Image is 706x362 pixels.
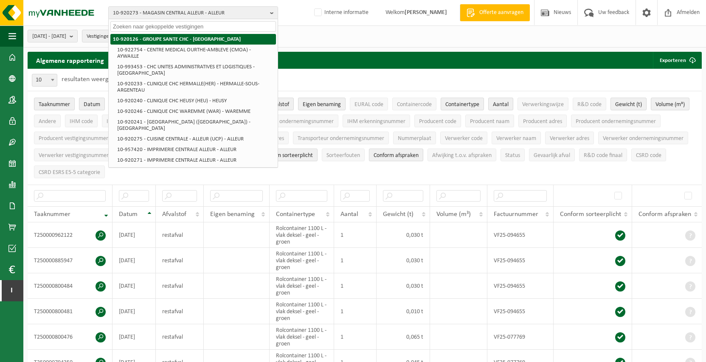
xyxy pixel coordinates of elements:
span: Offerte aanvragen [477,8,526,17]
button: Transporteur ondernemingsnummerTransporteur ondernemingsnummer : Activate to sort [293,132,389,144]
span: Andere [39,118,56,125]
button: Verwerker ondernemingsnummerVerwerker ondernemingsnummer: Activate to sort [598,132,688,144]
td: Rolcontainer 1100 L - vlak deksel - geel - groen [270,248,334,273]
button: CSRD codeCSRD code: Activate to sort [631,149,666,161]
button: CSRD ESRS E5-5 categorieCSRD ESRS E5-5 categorie: Activate to sort [34,166,105,178]
span: Producent adres [523,118,562,125]
span: Gewicht (t) [615,101,642,108]
span: Containertype [445,101,479,108]
button: Conform sorteerplicht : Activate to sort [256,149,318,161]
span: Verwerkingswijze [522,101,564,108]
button: DatumDatum: Activate to sort [79,98,105,110]
button: Producent vestigingsnummerProducent vestigingsnummer: Activate to sort [34,132,113,144]
button: Producent adresProducent adres: Activate to sort [518,115,567,127]
td: VF25-094655 [487,248,554,273]
span: Volume (m³) [655,101,685,108]
span: Aantal [340,211,358,218]
button: AndereAndere: Activate to sort [34,115,61,127]
td: restafval [156,299,204,324]
span: Producent naam [470,118,509,125]
li: 10-920275 - CUISINE CENTRALE - ALLEUR (UCP) - ALLEUR [115,134,276,144]
li: 10-993453 - CHC UNITES ADMINISTRATIVES ET LOGISTIQUES - [GEOGRAPHIC_DATA] [115,62,276,79]
span: Verwerker adres [550,135,589,142]
td: restafval [156,324,204,350]
button: Exporteren [653,52,701,69]
button: Producent codeProducent code: Activate to sort [414,115,461,127]
button: ContainertypeContainertype: Activate to sort [441,98,484,110]
span: Conform afspraken [374,152,419,159]
span: Gewicht (t) [383,211,413,218]
span: Factuurnummer [494,211,538,218]
span: Producent code [419,118,456,125]
button: VerwerkingswijzeVerwerkingswijze: Activate to sort [518,98,568,110]
td: 0,010 t [377,299,430,324]
span: Containercode [397,101,432,108]
button: R&D code finaalR&amp;D code finaal: Activate to sort [579,149,627,161]
span: Verwerker naam [496,135,536,142]
td: [DATE] [113,324,156,350]
span: 10-920273 - MAGASIN CENTRAL ALLEUR - ALLEUR [113,7,267,20]
button: 10-920273 - MAGASIN CENTRAL ALLEUR - ALLEUR [108,6,278,19]
td: T250000800484 [28,273,113,299]
td: restafval [156,248,204,273]
a: Offerte aanvragen [460,4,530,21]
button: Eigen benamingEigen benaming: Activate to sort [298,98,346,110]
span: R&D code finaal [584,152,622,159]
button: Volume (m³)Volume (m³): Activate to sort [651,98,689,110]
span: Verwerker ondernemingsnummer [603,135,683,142]
button: TaaknummerTaaknummer: Activate to remove sorting [34,98,75,110]
button: IHM ondernemingsnummerIHM ondernemingsnummer: Activate to sort [263,115,338,127]
td: 1 [334,222,377,248]
td: Rolcontainer 1100 L - vlak deksel - geel - groen [270,273,334,299]
td: [DATE] [113,248,156,273]
span: CSRD code [636,152,661,159]
span: Transporteur ondernemingsnummer [298,135,384,142]
button: Gevaarlijk afval : Activate to sort [529,149,575,161]
span: Conform sorteerplicht [560,211,621,218]
td: VF25-094655 [487,299,554,324]
span: Status [505,152,520,159]
span: EURAL code [354,101,383,108]
span: Datum [84,101,100,108]
button: Verwerker adresVerwerker adres: Activate to sort [545,132,594,144]
button: StatusStatus: Activate to sort [501,149,525,161]
span: Verwerker vestigingsnummer [39,152,109,159]
span: Afvalstof [162,211,186,218]
td: 1 [334,299,377,324]
td: 0,030 t [377,273,430,299]
label: Interne informatie [312,6,368,19]
li: 10-920271 - IMPRIMERIE CENTRALE ALLEUR - ALLEUR [115,155,276,166]
span: Eigen benaming [210,211,255,218]
button: SorteerfoutenSorteerfouten: Activate to sort [322,149,365,161]
td: T250000800476 [28,324,113,350]
td: VF25-094655 [487,273,554,299]
td: restafval [156,222,204,248]
li: 10-920241 - [GEOGRAPHIC_DATA] ([GEOGRAPHIC_DATA]) - [GEOGRAPHIC_DATA] [115,117,276,134]
td: VF25-094655 [487,222,554,248]
td: 1 [334,324,377,350]
td: T250000885947 [28,248,113,273]
td: 1 [334,273,377,299]
span: R&D code [577,101,602,108]
li: 10-957420 - IMPRIMERIE CENTRALE ALLEUR - ALLEUR [115,144,276,155]
button: Conform afspraken : Activate to sort [369,149,423,161]
li: 10-922816 - LE TABUCHET - [GEOGRAPHIC_DATA] [115,166,276,176]
button: IHM codeIHM code: Activate to sort [65,115,98,127]
td: restafval [156,273,204,299]
li: 10-920240 - CLINIQUE CHC HEUSY (HEU) - HEUSY [115,95,276,106]
button: R&D codeR&amp;D code: Activate to sort [573,98,606,110]
span: Taaknummer [34,211,70,218]
label: resultaten weergeven [62,76,122,83]
span: IHM erkenningsnummer [347,118,405,125]
span: 10 [32,74,57,86]
span: Datum [119,211,138,218]
span: Vestigingen [87,30,125,43]
button: Verwerker codeVerwerker code: Activate to sort [440,132,487,144]
span: Aantal [493,101,509,108]
button: Vestigingen(1/1) [82,30,137,42]
td: 0,030 t [377,248,430,273]
strong: 10-920126 - GROUPE SANTE CHC - [GEOGRAPHIC_DATA] [113,36,241,42]
span: Nummerplaat [398,135,431,142]
span: Afwijking t.o.v. afspraken [432,152,492,159]
td: T250000962122 [28,222,113,248]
